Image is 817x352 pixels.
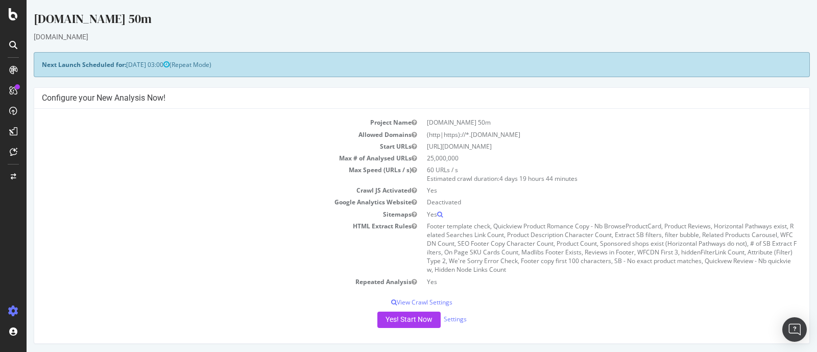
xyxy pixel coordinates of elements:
[15,220,395,276] td: HTML Extract Rules
[351,312,414,328] button: Yes! Start Now
[15,140,395,152] td: Start URLs
[15,93,775,103] h4: Configure your New Analysis Now!
[395,276,775,288] td: Yes
[15,196,395,208] td: Google Analytics Website
[15,164,395,184] td: Max Speed (URLs / s)
[7,10,783,32] div: [DOMAIN_NAME] 50m
[395,129,775,140] td: (http|https)://*.[DOMAIN_NAME]
[395,164,775,184] td: 60 URLs / s Estimated crawl duration:
[395,116,775,128] td: [DOMAIN_NAME] 50m
[395,196,775,208] td: Deactivated
[7,32,783,42] div: [DOMAIN_NAME]
[15,152,395,164] td: Max # of Analysed URLs
[15,129,395,140] td: Allowed Domains
[395,140,775,152] td: [URL][DOMAIN_NAME]
[15,298,775,307] p: View Crawl Settings
[395,220,775,276] td: Footer template check, Quickview Product Romance Copy - Nb BrowseProductCard, Product Reviews, Ho...
[15,184,395,196] td: Crawl JS Activated
[15,208,395,220] td: Sitemaps
[782,317,807,342] div: Open Intercom Messenger
[15,116,395,128] td: Project Name
[100,60,143,69] span: [DATE] 03:00
[15,276,395,288] td: Repeated Analysis
[7,52,783,77] div: (Repeat Mode)
[15,60,100,69] strong: Next Launch Scheduled for:
[395,152,775,164] td: 25,000,000
[417,315,440,323] a: Settings
[395,208,775,220] td: Yes
[395,184,775,196] td: Yes
[473,174,551,183] span: 4 days 19 hours 44 minutes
